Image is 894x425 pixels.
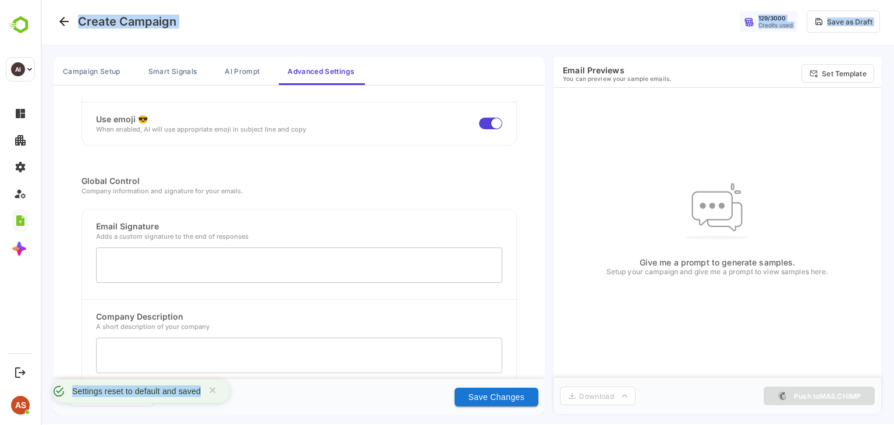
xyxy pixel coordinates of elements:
[55,313,169,323] div: Company Description
[414,389,498,408] button: Save Changes
[41,177,476,187] div: Global Control
[761,65,833,84] button: Set Template
[718,23,752,30] div: Credits used
[13,58,504,86] div: campaign tabs
[12,364,28,380] button: Logout
[781,70,825,79] p: Set Template
[37,16,136,30] h4: Create Campaign
[6,14,36,36] img: BambooboxLogoMark.f1c84d78b4c51b1a7b5f700c9845e183.svg
[766,12,839,34] button: Save as Draft
[522,76,630,83] p: You can preview your sample emails.
[31,385,160,399] div: Settings reset to default and saved
[55,222,208,232] div: Email Signature
[55,324,169,332] div: A short description of your company
[55,115,265,125] div: Use emoji 😎
[237,58,323,86] button: Advanced Settings
[14,13,33,32] button: Go back
[98,58,165,86] button: Smart Signals
[566,268,788,278] p: Setup your campaign and give me a prompt to view samples here.
[11,396,30,415] div: AS
[55,126,265,134] div: When enabled, AI will use appropriate emoji in subject line and copy
[41,188,476,196] div: Company information and signature for your emails.
[55,233,208,242] div: Adds a custom signature to the end of responses
[718,16,745,23] div: 129 / 3000
[13,58,89,86] button: Campaign Setup
[160,381,185,404] button: close
[786,19,832,27] div: Save as Draft
[175,58,228,86] button: AI Prompt
[566,258,788,268] p: Give me a prompt to generate samples.
[11,62,25,76] div: AI
[522,66,630,76] h6: Email Previews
